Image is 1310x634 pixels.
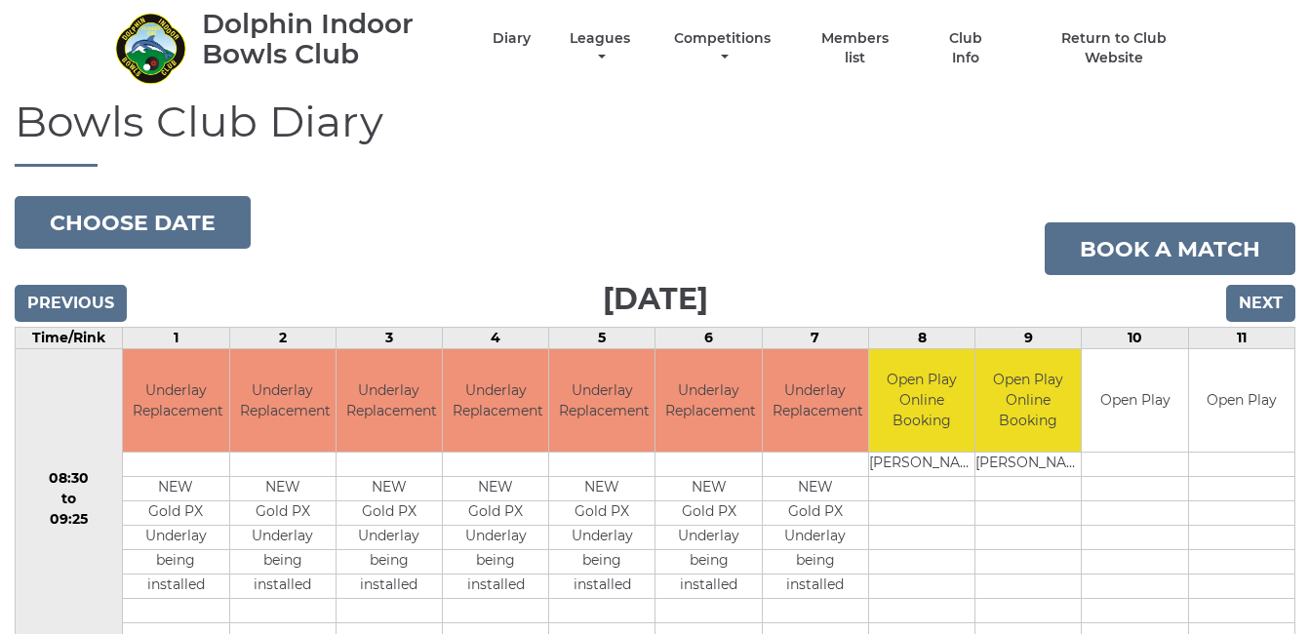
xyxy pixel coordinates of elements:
[763,549,868,574] td: being
[763,476,868,500] td: NEW
[549,574,655,598] td: installed
[123,500,228,525] td: Gold PX
[565,29,635,67] a: Leagues
[123,574,228,598] td: installed
[230,349,336,452] td: Underlay Replacement
[549,549,655,574] td: being
[230,574,336,598] td: installed
[123,476,228,500] td: NEW
[1226,285,1295,322] input: Next
[15,285,127,322] input: Previous
[1188,328,1294,349] td: 11
[443,349,548,452] td: Underlay Replacement
[493,29,531,48] a: Diary
[975,349,1081,452] td: Open Play Online Booking
[443,525,548,549] td: Underlay
[443,500,548,525] td: Gold PX
[549,349,655,452] td: Underlay Replacement
[655,500,761,525] td: Gold PX
[337,349,442,452] td: Underlay Replacement
[934,29,998,67] a: Club Info
[670,29,776,67] a: Competitions
[337,574,442,598] td: installed
[336,328,442,349] td: 3
[762,328,868,349] td: 7
[869,452,974,476] td: [PERSON_NAME]
[655,476,761,500] td: NEW
[868,328,974,349] td: 8
[337,476,442,500] td: NEW
[655,549,761,574] td: being
[549,328,655,349] td: 5
[202,9,458,69] div: Dolphin Indoor Bowls Club
[549,476,655,500] td: NEW
[114,12,187,85] img: Dolphin Indoor Bowls Club
[443,549,548,574] td: being
[337,500,442,525] td: Gold PX
[337,549,442,574] td: being
[1045,222,1295,275] a: Book a match
[763,525,868,549] td: Underlay
[1082,328,1188,349] td: 10
[15,196,251,249] button: Choose date
[443,574,548,598] td: installed
[975,452,1081,476] td: [PERSON_NAME]
[123,328,229,349] td: 1
[123,349,228,452] td: Underlay Replacement
[1189,349,1294,452] td: Open Play
[810,29,899,67] a: Members list
[655,328,762,349] td: 6
[763,574,868,598] td: installed
[763,500,868,525] td: Gold PX
[16,328,123,349] td: Time/Rink
[229,328,336,349] td: 2
[443,476,548,500] td: NEW
[123,549,228,574] td: being
[230,500,336,525] td: Gold PX
[443,328,549,349] td: 4
[1031,29,1196,67] a: Return to Club Website
[337,525,442,549] td: Underlay
[975,328,1082,349] td: 9
[763,349,868,452] td: Underlay Replacement
[655,525,761,549] td: Underlay
[123,525,228,549] td: Underlay
[655,349,761,452] td: Underlay Replacement
[15,98,1295,167] h1: Bowls Club Diary
[549,500,655,525] td: Gold PX
[549,525,655,549] td: Underlay
[869,349,974,452] td: Open Play Online Booking
[655,574,761,598] td: installed
[230,549,336,574] td: being
[230,476,336,500] td: NEW
[1082,349,1187,452] td: Open Play
[230,525,336,549] td: Underlay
